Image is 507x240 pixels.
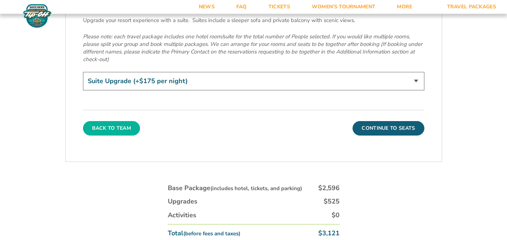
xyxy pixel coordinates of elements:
[168,229,240,238] div: Total
[210,185,302,192] small: (includes hotel, tickets, and parking)
[83,121,140,136] button: Back To Team
[83,17,424,24] p: Upgrade your resort experience with a suite. Suites include a sleeper sofa and private balcony wi...
[183,230,240,237] small: (before fees and taxes)
[318,229,340,238] div: $3,121
[168,197,197,206] div: Upgrades
[83,33,422,63] em: Please note: each travel package includes one hotel room/suite for the total number of People sel...
[324,197,340,206] div: $525
[353,121,424,136] button: Continue To Seats
[168,211,196,220] div: Activities
[22,4,53,28] img: Fort Myers Tip-Off
[332,211,340,220] div: $0
[318,184,340,193] div: $2,596
[168,184,302,193] div: Base Package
